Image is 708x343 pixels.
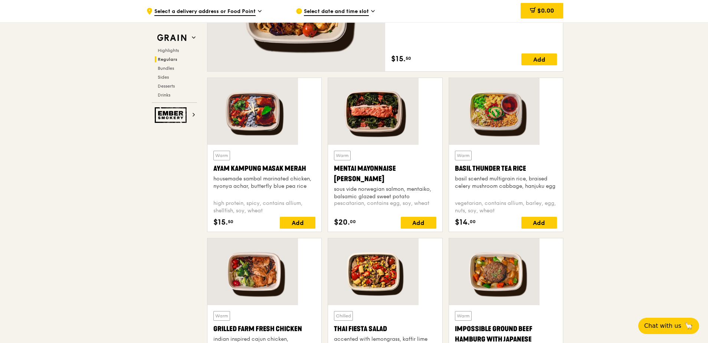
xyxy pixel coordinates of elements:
div: pescatarian, contains egg, soy, wheat [334,200,436,211]
span: Select date and time slot [304,8,369,16]
span: Highlights [158,48,179,53]
div: Add [521,217,557,229]
div: Warm [334,151,351,160]
div: basil scented multigrain rice, braised celery mushroom cabbage, hanjuku egg [455,175,557,190]
div: Warm [213,311,230,321]
div: Ayam Kampung Masak Merah [213,163,315,174]
div: sous vide norwegian salmon, mentaiko, balsamic glazed sweet potato [334,186,436,200]
div: Thai Fiesta Salad [334,324,436,334]
button: Chat with us🦙 [638,318,699,334]
span: Chat with us [644,321,681,330]
span: 00 [470,219,476,225]
span: $20. [334,217,350,228]
span: $15. [391,53,406,65]
span: $14. [455,217,470,228]
span: $0.00 [537,7,554,14]
span: Select a delivery address or Food Point [154,8,256,16]
div: Add [521,53,557,65]
div: Warm [455,311,472,321]
span: 🦙 [684,321,693,330]
div: Chilled [334,311,353,321]
div: high protein, spicy, contains allium, shellfish, soy, wheat [213,200,315,211]
span: Regulars [158,57,177,62]
img: Grain web logo [155,31,189,45]
div: Warm [455,151,472,160]
span: Sides [158,75,169,80]
span: 50 [406,55,411,61]
span: Bundles [158,66,174,71]
div: Basil Thunder Tea Rice [455,163,557,174]
span: 50 [228,219,233,225]
div: vegetarian, contains allium, barley, egg, nuts, soy, wheat [455,200,557,211]
div: Grilled Farm Fresh Chicken [213,324,315,334]
div: housemade sambal marinated chicken, nyonya achar, butterfly blue pea rice [213,175,315,190]
span: Desserts [158,84,175,89]
div: Warm [213,151,230,160]
div: Add [280,217,315,229]
div: Mentai Mayonnaise [PERSON_NAME] [334,163,436,184]
span: Drinks [158,92,170,98]
div: Add [401,217,436,229]
span: 00 [350,219,356,225]
img: Ember Smokery web logo [155,107,189,123]
span: $15. [213,217,228,228]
